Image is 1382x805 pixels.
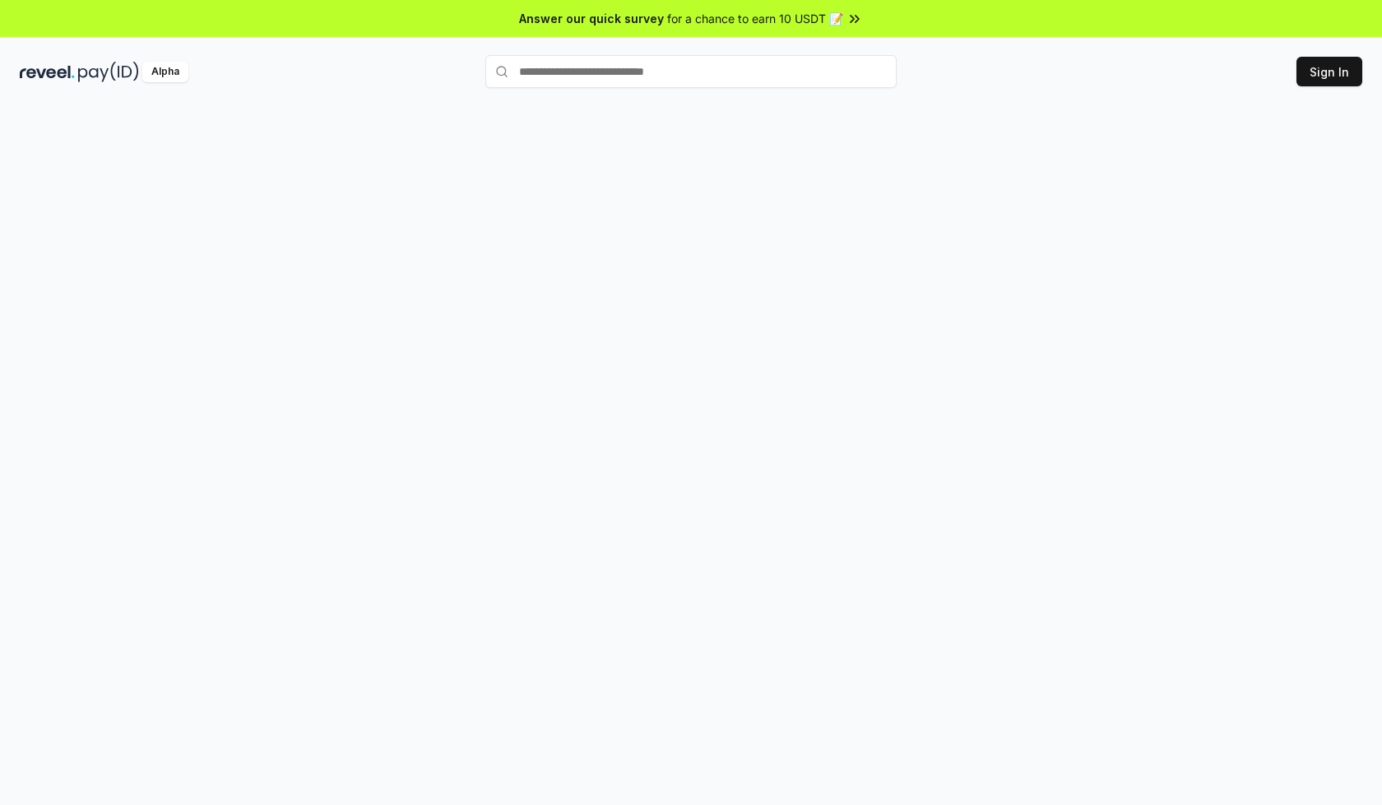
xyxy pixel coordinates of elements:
[20,62,75,82] img: reveel_dark
[519,10,664,27] span: Answer our quick survey
[78,62,139,82] img: pay_id
[142,62,188,82] div: Alpha
[667,10,843,27] span: for a chance to earn 10 USDT 📝
[1296,57,1362,86] button: Sign In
